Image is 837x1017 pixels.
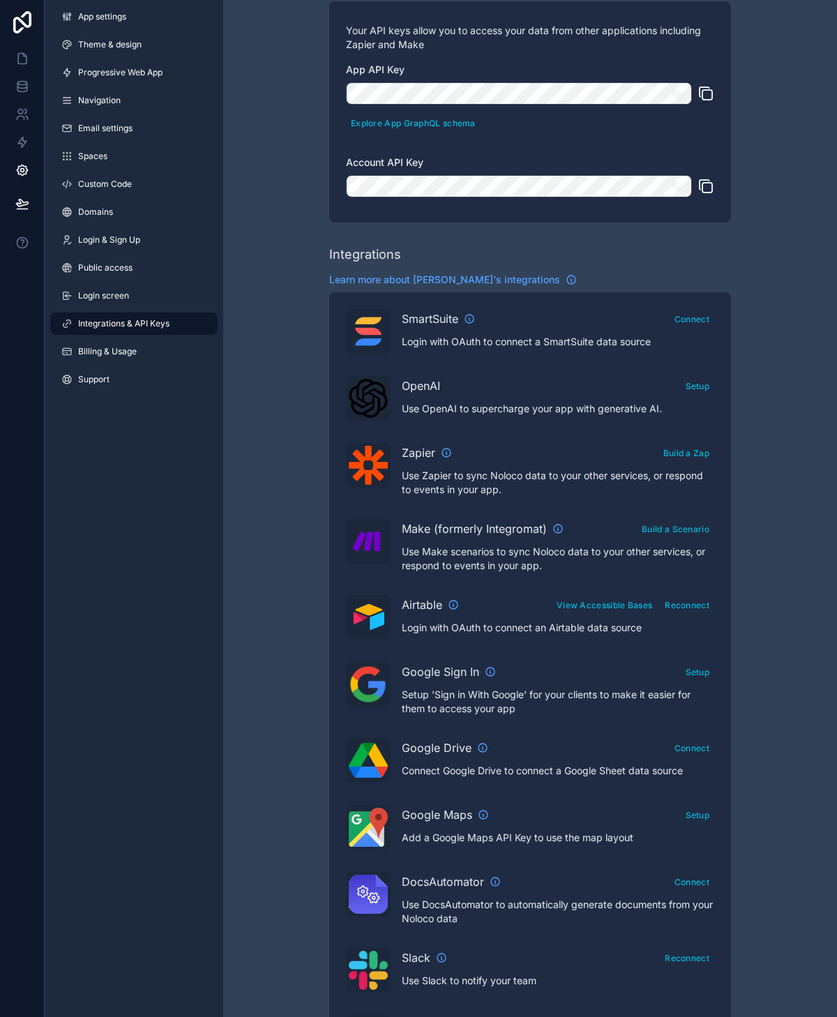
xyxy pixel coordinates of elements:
a: Connect [670,740,714,754]
a: Custom Code [50,173,218,195]
a: View Accessible Bases [552,597,657,611]
span: SmartSuite [402,310,458,327]
p: Setup 'Sign in With Google' for your clients to make it easier for them to access your app [402,688,714,716]
span: Progressive Web App [78,67,163,78]
a: Learn more about [PERSON_NAME]'s integrations [329,273,577,287]
a: Theme & design [50,33,218,56]
button: Reconnect [660,595,714,615]
button: Explore App GraphQL schema [346,113,481,133]
a: Progressive Web App [50,61,218,84]
div: Integrations [329,245,401,264]
button: Reconnect [660,948,714,968]
a: Navigation [50,89,218,112]
a: Reconnect [660,950,714,964]
span: Email settings [78,123,133,134]
a: Setup [681,664,715,678]
span: Custom Code [78,179,132,190]
span: Airtable [402,596,442,613]
img: SmartSuite [349,312,388,351]
p: Login with OAuth to connect a SmartSuite data source [402,335,714,349]
span: Support [78,374,110,385]
button: Connect [670,872,714,892]
a: Integrations & API Keys [50,312,218,335]
img: Google Sign In [349,665,388,704]
p: Use Slack to notify your team [402,974,714,988]
a: Spaces [50,145,218,167]
span: OpenAI [402,377,440,394]
span: Google Sign In [402,663,479,680]
img: Airtable [349,604,388,630]
span: Login screen [78,290,129,301]
button: Build a Zap [658,443,714,463]
p: Use Make scenarios to sync Noloco data to your other services, or respond to events in your app. [402,545,714,573]
span: Google Maps [402,806,472,823]
span: Make (formerly Integromat) [402,520,547,537]
img: DocsAutomator [349,875,388,914]
p: Use Zapier to sync Noloco data to your other services, or respond to events in your app. [402,469,714,497]
img: Make (formerly Integromat) [349,522,388,561]
span: Learn more about [PERSON_NAME]'s integrations [329,273,560,287]
span: Login & Sign Up [78,234,140,246]
a: Domains [50,201,218,223]
a: Build a Scenario [637,521,714,535]
span: Integrations & API Keys [78,318,169,329]
a: Login screen [50,285,218,307]
a: App settings [50,6,218,28]
button: Connect [670,309,714,329]
span: Theme & design [78,39,142,50]
img: OpenAI [349,379,388,418]
span: Account API Key [346,156,423,168]
p: Connect Google Drive to connect a Google Sheet data source [402,764,714,778]
p: Use DocsAutomator to automatically generate documents from your Noloco data [402,898,714,926]
a: Email settings [50,117,218,140]
span: Spaces [78,151,107,162]
button: Setup [681,376,715,396]
a: Public access [50,257,218,279]
button: View Accessible Bases [552,595,657,615]
a: Setup [681,807,715,821]
button: Setup [681,662,715,682]
p: Login with OAuth to connect an Airtable data source [402,621,714,635]
span: Zapier [402,444,435,461]
a: Setup [681,378,715,392]
span: Public access [78,262,133,273]
img: Google Maps [349,808,388,847]
a: Support [50,368,218,391]
button: Connect [670,738,714,758]
img: Slack [349,951,388,990]
span: DocsAutomator [402,873,484,890]
a: Reconnect [660,597,714,611]
a: Connect [670,311,714,325]
p: Your API keys allow you to access your data from other applications including Zapier and Make [346,24,714,52]
a: Explore App GraphQL schema [346,115,481,129]
span: Domains [78,206,113,218]
span: Billing & Usage [78,346,137,357]
p: Use OpenAI to supercharge your app with generative AI. [402,402,714,416]
a: Billing & Usage [50,340,218,363]
p: Add a Google Maps API Key to use the map layout [402,831,714,845]
a: Connect [670,874,714,888]
span: Slack [402,949,430,966]
span: App API Key [346,63,405,75]
a: Login & Sign Up [50,229,218,251]
img: Google Drive [349,743,388,778]
button: Setup [681,805,715,825]
span: Google Drive [402,739,472,756]
a: Build a Zap [658,445,714,459]
span: App settings [78,11,126,22]
span: Navigation [78,95,121,106]
button: Build a Scenario [637,519,714,539]
img: Zapier [349,446,388,485]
